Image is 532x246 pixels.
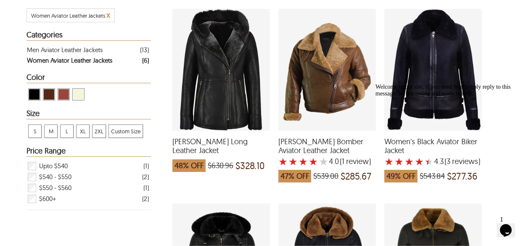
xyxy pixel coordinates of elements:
span: Upto $540 [39,161,68,172]
div: ( 2 ) [142,193,149,204]
span: $550 - $560 [39,183,71,193]
span: ) [340,157,371,166]
div: Filter Upto $540 Women Aviator Leather Jackets [27,161,149,172]
div: Welcome to our site, if you need help simply reply to this message, we are online and ready to help. [3,3,155,17]
div: Heading Filter Women Aviator Leather Jackets by Size [26,109,151,119]
div: View L Women Aviator Leather Jackets [60,124,74,138]
span: $630.96 [208,161,233,170]
div: View Custom Size Women Aviator Leather Jackets [109,124,143,138]
div: ( 1 ) [143,161,149,171]
a: Cancel Filter [106,12,110,19]
span: $600+ [39,193,56,204]
div: Filter $550 - $560 Women Aviator Leather Jackets [27,183,149,193]
div: Heading Filter Women Aviator Leather Jackets by Price Range [26,147,151,157]
span: 47% OFF [278,170,311,183]
span: Welcome to our site, if you need help simply reply to this message, we are online and ready to help. [3,3,139,16]
iframe: chat widget [372,80,524,208]
div: View Black Women Aviator Leather Jackets [28,88,40,101]
label: 4 rating [309,157,318,166]
span: S [29,125,41,138]
iframe: chat widget [497,212,524,238]
span: XL [77,125,89,138]
span: Deborah Shearling Long Leather Jacket [172,137,270,155]
div: ( 2 ) [142,172,149,182]
div: View 2XL Women Aviator Leather Jackets [92,124,106,138]
label: 1 rating [278,157,288,166]
div: View XL Women Aviator Leather Jackets [76,124,90,138]
div: View M Women Aviator Leather Jackets [44,124,58,138]
span: 48% OFF [172,159,206,172]
span: L [61,125,73,138]
div: Heading Filter Women Aviator Leather Jackets by Color [26,73,151,83]
div: Filter $600+ Women Aviator Leather Jackets [27,193,149,204]
span: x [106,10,110,20]
span: Filter Women Aviator Leather Jackets [31,12,105,19]
label: 3 rating [299,157,308,166]
div: Heading Filter Women Aviator Leather Jackets by Categories [26,31,151,41]
a: Deborah Shearling Long Leather Jacket which was at a price of $630.96, now after discount the pri... [172,125,270,176]
div: ( 6 ) [142,55,149,66]
span: Kiana Bomber Aviator Leather Jacket [278,137,376,155]
label: 5 rating [319,157,328,166]
label: 4.0 [329,157,339,166]
div: View Cognac Women Aviator Leather Jackets [58,88,70,101]
div: ( 13 ) [140,45,149,55]
span: 2XL [93,125,106,138]
span: $539.00 [313,172,339,180]
span: $328.10 [236,161,265,170]
a: Filter Women Aviator Leather Jackets [27,55,149,66]
div: ( 1 ) [143,183,149,193]
a: Filter Men Aviator Leather Jackets [27,45,149,55]
a: Kiana Bomber Aviator Leather Jacket with a 4 Star Rating 1 Product Review which was at a price of... [278,125,376,187]
span: $540 - $550 [39,172,71,183]
label: 2 rating [288,157,298,166]
span: review [344,157,369,166]
div: View S Women Aviator Leather Jackets [28,124,42,138]
div: Women Aviator Leather Jackets [27,55,112,66]
div: View Brown ( Brand Color ) Women Aviator Leather Jackets [43,88,55,101]
span: M [45,125,57,138]
div: Filter $540 - $550 Women Aviator Leather Jackets [27,172,149,183]
span: $285.67 [341,172,371,180]
div: View Beige Women Aviator Leather Jackets [72,88,85,101]
span: Custom Size [109,125,143,138]
span: (1 [340,157,344,166]
div: Men Aviator Leather Jackets [27,45,103,55]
